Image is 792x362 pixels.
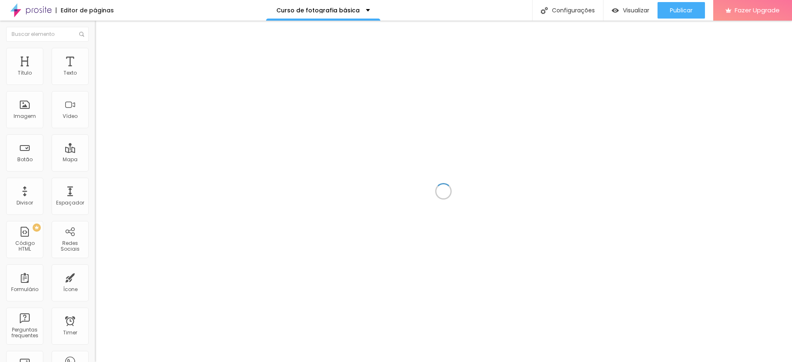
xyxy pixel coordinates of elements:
div: Título [18,70,32,76]
span: Publicar [670,7,693,14]
p: Curso de fotografia básica [276,7,360,13]
div: Código HTML [8,240,41,252]
span: Visualizar [623,7,649,14]
div: Editor de páginas [56,7,114,13]
div: Divisor [16,200,33,206]
div: Vídeo [63,113,78,119]
input: Buscar elemento [6,27,89,42]
img: view-1.svg [612,7,619,14]
div: Perguntas frequentes [8,327,41,339]
div: Mapa [63,157,78,162]
div: Imagem [14,113,36,119]
div: Timer [63,330,77,336]
div: Texto [64,70,77,76]
div: Formulário [11,287,38,292]
div: Ícone [63,287,78,292]
div: Espaçador [56,200,84,206]
div: Botão [17,157,33,162]
button: Publicar [658,2,705,19]
img: Icone [79,32,84,37]
button: Visualizar [603,2,658,19]
img: Icone [541,7,548,14]
div: Redes Sociais [54,240,86,252]
span: Fazer Upgrade [735,7,780,14]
